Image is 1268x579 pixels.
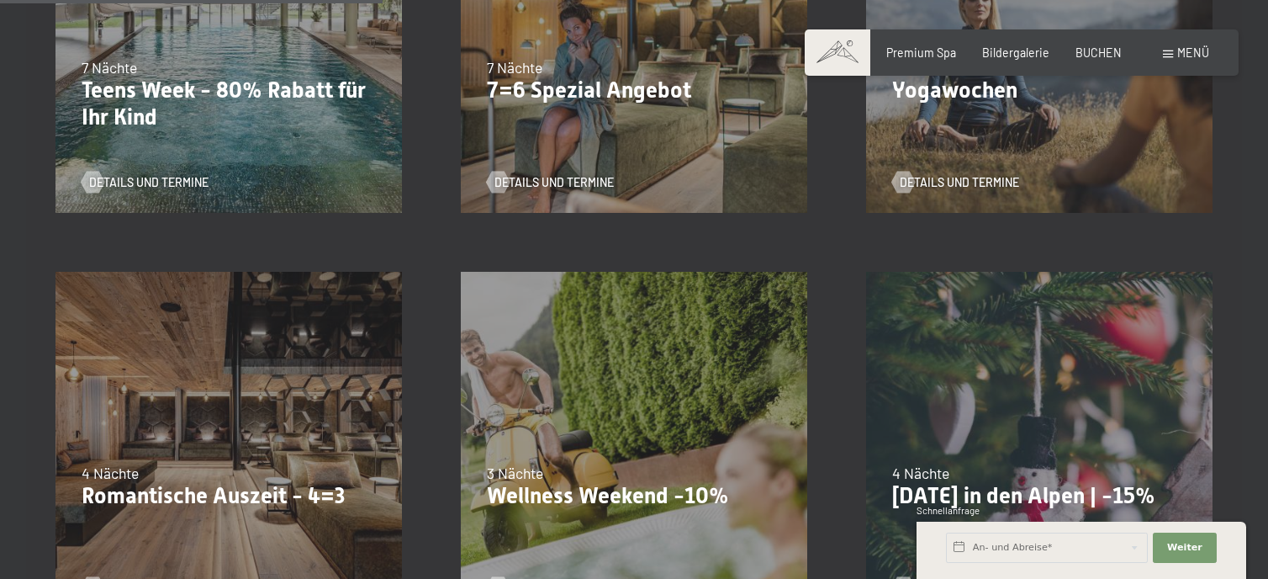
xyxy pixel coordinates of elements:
p: Yogawochen [892,77,1186,104]
p: Teens Week - 80% Rabatt für Ihr Kind [82,77,376,130]
span: 7 Nächte [82,58,137,77]
span: Details und Termine [494,174,614,191]
a: BUCHEN [1075,45,1122,60]
button: Weiter [1153,533,1217,563]
span: 7 Nächte [487,58,542,77]
a: Details und Termine [487,174,614,191]
a: Details und Termine [82,174,209,191]
span: 7 Nächte [892,58,948,77]
span: Menü [1177,45,1209,60]
span: 4 Nächte [82,464,139,482]
span: Details und Termine [900,174,1019,191]
a: Premium Spa [886,45,956,60]
span: 4 Nächte [892,464,949,482]
span: Details und Termine [89,174,209,191]
p: Romantische Auszeit - 4=3 [82,483,376,510]
p: [DATE] in den Alpen | -15% [892,483,1186,510]
span: Schnellanfrage [917,505,980,516]
span: 3 Nächte [487,464,543,482]
a: Bildergalerie [982,45,1049,60]
a: Details und Termine [892,174,1019,191]
p: 7=6 Spezial Angebot [487,77,781,104]
span: Weiter [1167,541,1202,555]
p: Wellness Weekend -10% [487,483,781,510]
